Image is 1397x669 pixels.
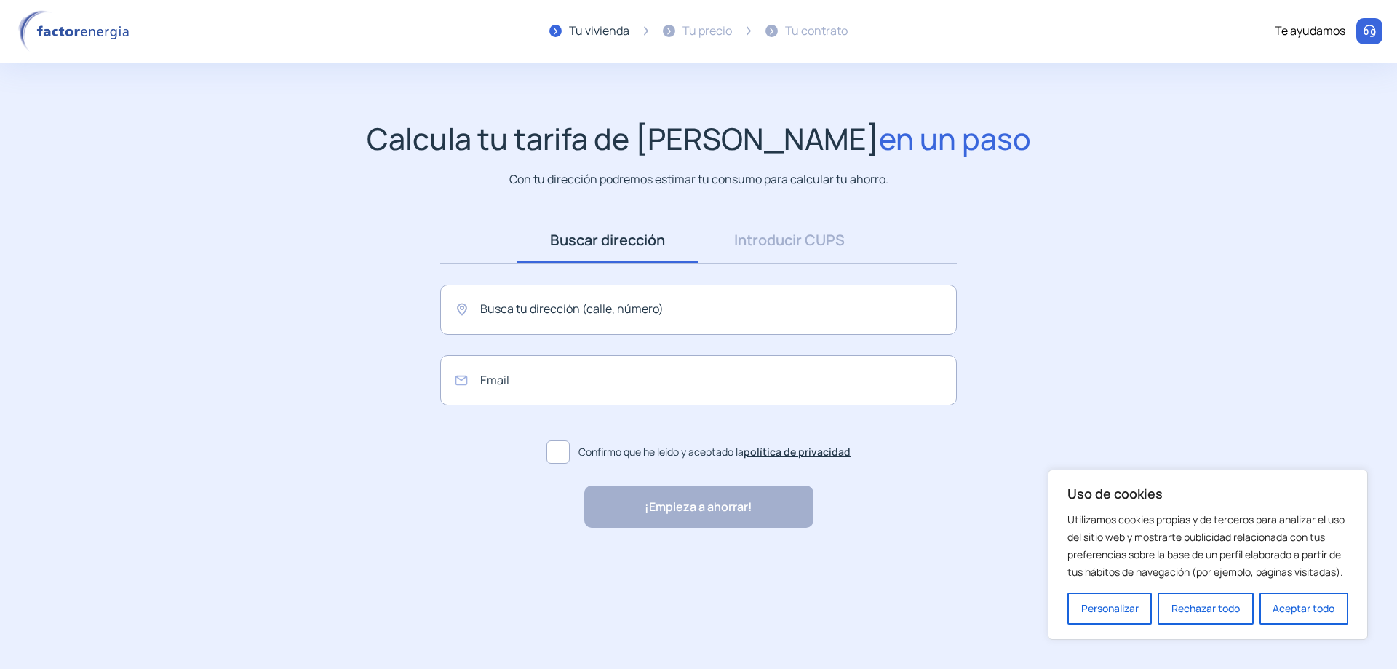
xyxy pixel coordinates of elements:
div: Te ayudamos [1275,22,1345,41]
div: Tu vivienda [569,22,629,41]
button: Personalizar [1067,593,1152,625]
a: Buscar dirección [517,218,698,263]
p: Uso de cookies [1067,485,1348,502]
div: Tu precio [682,22,732,41]
a: política de privacidad [744,445,851,459]
span: Confirmo que he leído y aceptado la [578,444,851,460]
p: Con tu dirección podremos estimar tu consumo para calcular tu ahorro. [509,170,888,189]
div: Tu contrato [785,22,848,41]
img: logo factor [15,10,138,52]
button: Aceptar todo [1259,593,1348,625]
img: llamar [1362,24,1377,39]
div: Uso de cookies [1048,470,1368,640]
span: en un paso [879,118,1031,159]
a: Introducir CUPS [698,218,880,263]
button: Rechazar todo [1158,593,1253,625]
h1: Calcula tu tarifa de [PERSON_NAME] [367,121,1031,157]
p: Utilizamos cookies propias y de terceros para analizar el uso del sitio web y mostrarte publicida... [1067,511,1348,581]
